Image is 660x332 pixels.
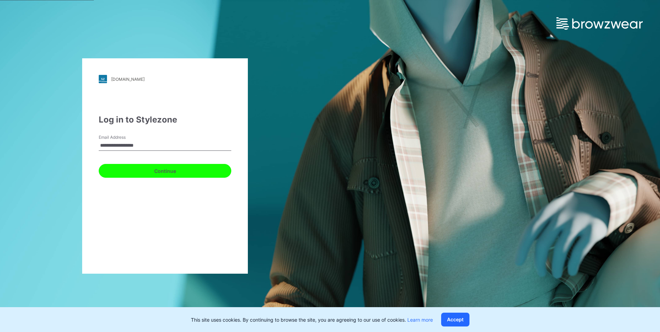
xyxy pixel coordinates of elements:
[407,317,433,323] a: Learn more
[191,316,433,323] p: This site uses cookies. By continuing to browse the site, you are agreeing to our use of cookies.
[111,77,145,82] div: [DOMAIN_NAME]
[556,17,643,30] img: browzwear-logo.e42bd6dac1945053ebaf764b6aa21510.svg
[99,75,107,83] img: stylezone-logo.562084cfcfab977791bfbf7441f1a819.svg
[441,313,469,326] button: Accept
[99,134,147,140] label: Email Address
[99,75,231,83] a: [DOMAIN_NAME]
[99,164,231,178] button: Continue
[99,114,231,126] div: Log in to Stylezone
